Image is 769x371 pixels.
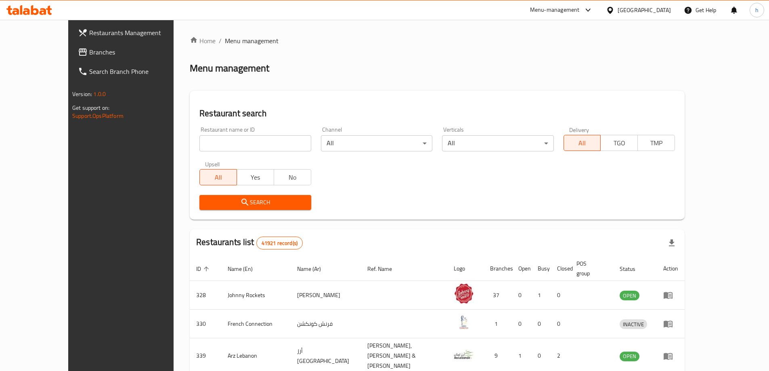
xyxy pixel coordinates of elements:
button: TMP [637,135,675,151]
h2: Restaurants list [196,236,303,249]
span: Restaurants Management [89,28,190,38]
td: French Connection [221,310,291,338]
span: 1.0.0 [93,89,106,99]
input: Search for restaurant name or ID.. [199,135,311,151]
span: No [277,172,308,183]
td: 330 [190,310,221,338]
img: Arz Lebanon [454,344,474,365]
th: Open [512,256,531,281]
td: [PERSON_NAME] [291,281,361,310]
div: INACTIVE [620,319,647,329]
button: All [564,135,601,151]
button: No [274,169,311,185]
td: 1 [531,281,551,310]
th: Branches [484,256,512,281]
span: Search Branch Phone [89,67,190,76]
td: فرنش كونكشن [291,310,361,338]
span: Menu management [225,36,279,46]
span: Ref. Name [367,264,402,274]
span: Yes [240,172,271,183]
a: Home [190,36,216,46]
div: Menu [663,319,678,329]
td: 0 [551,310,570,338]
div: Export file [662,233,681,253]
a: Search Branch Phone [71,62,197,81]
td: Johnny Rockets [221,281,291,310]
td: 328 [190,281,221,310]
button: TGO [600,135,638,151]
span: All [203,172,234,183]
a: Support.OpsPlatform [72,111,124,121]
div: [GEOGRAPHIC_DATA] [618,6,671,15]
span: All [567,137,598,149]
button: Search [199,195,311,210]
button: All [199,169,237,185]
h2: Restaurant search [199,107,675,119]
label: Delivery [569,127,589,132]
span: Branches [89,47,190,57]
th: Action [657,256,685,281]
span: Name (Ar) [297,264,331,274]
span: TGO [604,137,635,149]
span: ID [196,264,212,274]
span: Name (En) [228,264,263,274]
a: Restaurants Management [71,23,197,42]
span: INACTIVE [620,320,647,329]
nav: breadcrumb [190,36,685,46]
span: h [755,6,759,15]
div: All [321,135,432,151]
td: 0 [531,310,551,338]
th: Logo [447,256,484,281]
div: Menu-management [530,5,580,15]
div: All [442,135,553,151]
td: 0 [551,281,570,310]
div: Menu [663,351,678,361]
span: POS group [576,259,603,278]
span: TMP [641,137,672,149]
div: Total records count [256,237,303,249]
span: Get support on: [72,103,109,113]
span: OPEN [620,352,639,361]
td: 0 [512,281,531,310]
button: Yes [237,169,274,185]
span: Search [206,197,304,208]
td: 37 [484,281,512,310]
td: 1 [484,310,512,338]
img: French Connection [454,312,474,332]
span: Version: [72,89,92,99]
span: Status [620,264,646,274]
a: Branches [71,42,197,62]
div: Menu [663,290,678,300]
th: Closed [551,256,570,281]
td: 0 [512,310,531,338]
img: Johnny Rockets [454,283,474,304]
li: / [219,36,222,46]
span: OPEN [620,291,639,300]
th: Busy [531,256,551,281]
span: 41921 record(s) [257,239,302,247]
label: Upsell [205,161,220,167]
h2: Menu management [190,62,269,75]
